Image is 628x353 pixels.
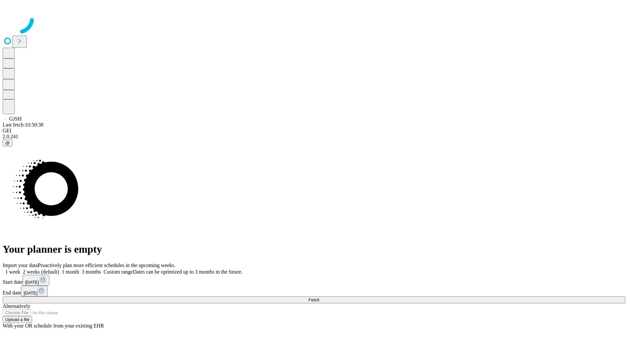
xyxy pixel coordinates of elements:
[3,128,625,134] div: GEI
[3,296,625,303] button: Fetch
[21,286,48,296] button: [DATE]
[3,140,12,146] button: @
[3,303,30,309] span: Alternatively
[3,134,625,140] div: 2.0.241
[3,122,44,127] span: Last fetch: 10:50:38
[9,116,22,122] span: GJSH
[104,269,133,275] span: Custom range
[3,286,625,296] div: End date
[23,269,59,275] span: 2 weeks (default)
[3,316,32,323] button: Upload a file
[23,275,49,286] button: [DATE]
[3,262,38,268] span: Import your data
[25,280,39,285] span: [DATE]
[3,323,104,328] span: With your OR schedule from your existing EHR
[5,269,20,275] span: 1 week
[62,269,79,275] span: 1 month
[82,269,101,275] span: 3 months
[5,141,10,145] span: @
[38,262,175,268] span: Proactively plan more efficient schedules in the upcoming weeks.
[3,243,625,255] h1: Your planner is empty
[3,275,625,286] div: Start date
[308,297,319,302] span: Fetch
[133,269,242,275] span: Dates can be optimized up to 3 months in the future.
[24,291,37,295] span: [DATE]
